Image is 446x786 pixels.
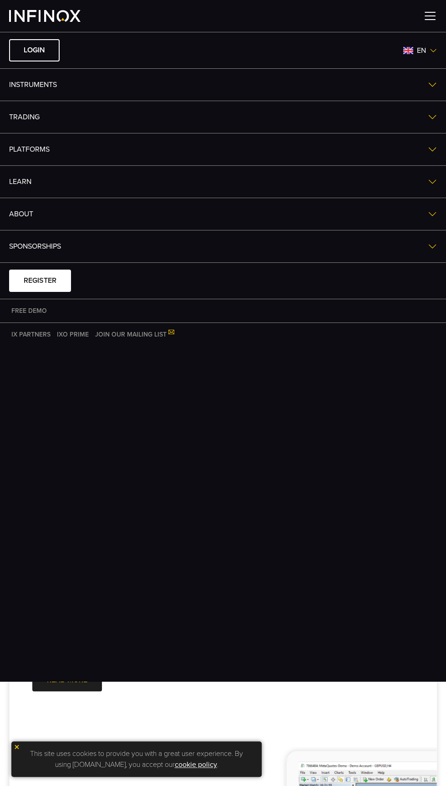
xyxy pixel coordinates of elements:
[9,330,53,339] a: IX PARTNERS
[9,270,71,292] a: REGISTER
[9,39,60,61] a: LOGIN
[175,760,217,769] a: cookie policy
[9,306,49,316] a: FREE DEMO
[16,746,257,772] p: This site uses cookies to provide you with a great user experience. By using [DOMAIN_NAME], you a...
[413,45,430,56] span: en
[55,330,91,339] a: IXO PRIME
[93,330,175,339] a: JOIN OUR MAILING LIST
[14,744,20,750] img: yellow close icon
